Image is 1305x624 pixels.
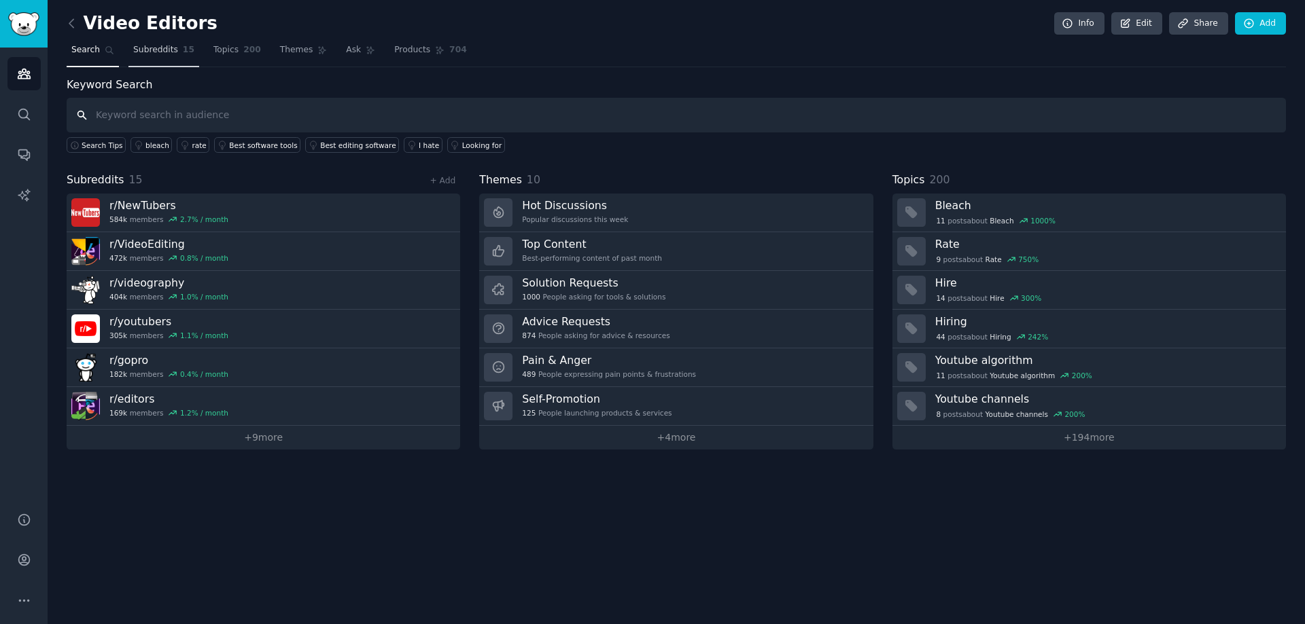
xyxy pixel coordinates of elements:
span: Youtube algorithm [990,371,1055,380]
span: Search [71,44,100,56]
a: r/videography404kmembers1.0% / month [67,271,460,310]
div: 2.7 % / month [180,215,228,224]
h3: Pain & Anger [522,353,696,367]
span: Search Tips [82,141,123,150]
a: Best software tools [214,137,300,153]
div: members [109,215,228,224]
div: members [109,253,228,263]
span: 200 [929,173,950,186]
div: 0.8 % / month [180,253,228,263]
span: 125 [522,408,536,418]
div: post s about [935,331,1049,343]
a: Pain & Anger489People expressing pain points & frustrations [479,348,873,387]
h3: Solution Requests [522,276,665,290]
span: 489 [522,369,536,379]
div: 200 % [1072,371,1092,380]
img: youtubers [71,314,100,343]
h3: Self-Promotion [522,392,672,406]
span: 15 [129,173,143,186]
a: Share [1169,12,1228,35]
span: Subreddits [133,44,178,56]
a: +194more [892,426,1286,449]
div: People asking for tools & solutions [522,292,665,301]
a: Rate9postsaboutRate750% [892,232,1286,271]
h3: Hiring [935,314,1276,329]
div: 200 % [1064,409,1085,419]
a: + Add [430,176,455,185]
span: 15 [183,44,194,56]
a: I hate [404,137,442,153]
div: 1000 % [1030,216,1056,225]
a: r/editors169kmembers1.2% / month [67,387,460,426]
div: 750 % [1018,255,1039,264]
div: members [109,331,228,340]
div: 1.1 % / month [180,331,228,340]
span: Subreddits [67,172,124,189]
span: Themes [280,44,313,56]
div: Best-performing content of past month [522,253,662,263]
a: Youtube channels8postsaboutYoutube channels200% [892,387,1286,426]
a: Bleach11postsaboutBleach1000% [892,194,1286,232]
div: 300 % [1021,293,1041,303]
a: Advice Requests874People asking for advice & resources [479,310,873,348]
div: People asking for advice & resources [522,331,669,340]
span: Topics [213,44,239,56]
div: Best editing software [320,141,396,150]
span: 200 [243,44,261,56]
div: I hate [419,141,439,150]
h3: r/ videography [109,276,228,290]
div: members [109,369,228,379]
div: People expressing pain points & frustrations [522,369,696,379]
div: post s about [935,408,1087,420]
label: Keyword Search [67,78,152,91]
a: Info [1054,12,1104,35]
span: Hire [990,293,1004,303]
a: +4more [479,426,873,449]
span: Themes [479,172,522,189]
h3: Top Content [522,237,662,251]
img: videography [71,276,100,304]
h3: r/ gopro [109,353,228,367]
div: post s about [935,369,1094,382]
img: GummySearch logo [8,12,39,36]
a: Ask [341,39,380,67]
div: members [109,408,228,418]
span: 10 [527,173,540,186]
span: Products [394,44,430,56]
a: Edit [1111,12,1162,35]
span: 472k [109,253,127,263]
a: Hiring44postsaboutHiring242% [892,310,1286,348]
div: Best software tools [229,141,297,150]
span: 874 [522,331,536,340]
a: bleach [130,137,172,153]
span: 182k [109,369,127,379]
h3: Rate [935,237,1276,251]
img: NewTubers [71,198,100,227]
span: 44 [936,332,945,342]
span: 11 [936,216,945,225]
input: Keyword search in audience [67,98,1286,132]
a: r/VideoEditing472kmembers0.8% / month [67,232,460,271]
a: r/gopro182kmembers0.4% / month [67,348,460,387]
a: Topics200 [209,39,266,67]
div: post s about [935,253,1040,265]
a: Hot DiscussionsPopular discussions this week [479,194,873,232]
a: Solution Requests1000People asking for tools & solutions [479,271,873,310]
a: Top ContentBest-performing content of past month [479,232,873,271]
div: 1.2 % / month [180,408,228,418]
div: People launching products & services [522,408,672,418]
h3: Advice Requests [522,314,669,329]
div: bleach [145,141,169,150]
span: 8 [936,409,941,419]
a: Search [67,39,119,67]
h3: Hire [935,276,1276,290]
a: r/NewTubers584kmembers2.7% / month [67,194,460,232]
a: rate [177,137,209,153]
h3: Youtube algorithm [935,353,1276,367]
h3: Hot Discussions [522,198,628,213]
div: Looking for [462,141,502,150]
h3: r/ youtubers [109,314,228,329]
a: Themes [275,39,332,67]
img: gopro [71,353,100,382]
span: 169k [109,408,127,418]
